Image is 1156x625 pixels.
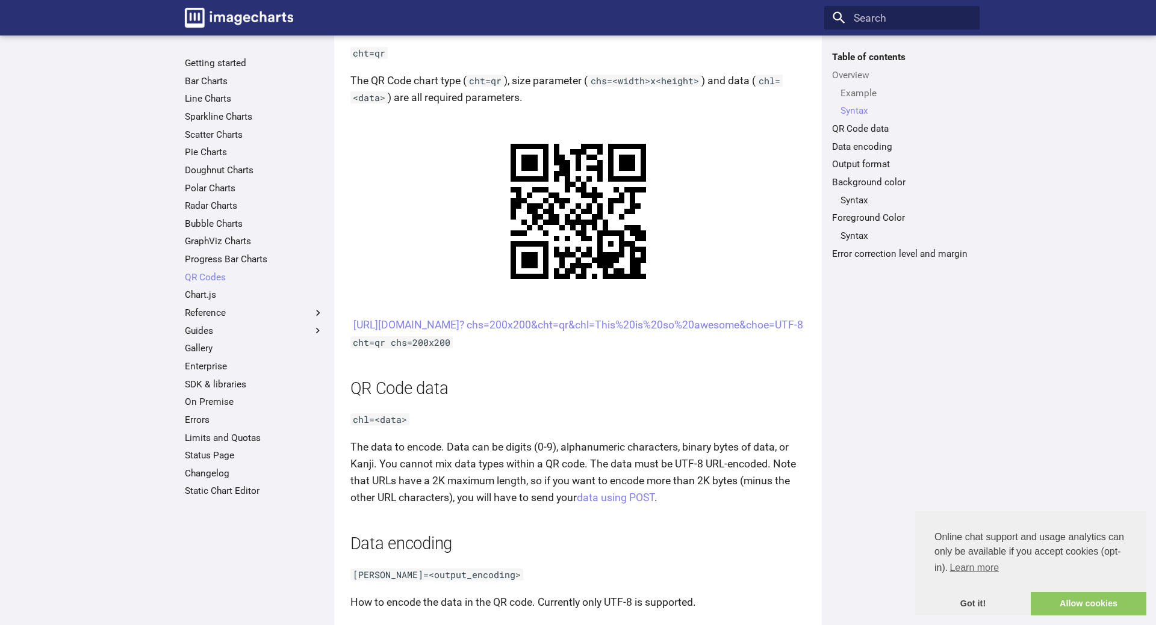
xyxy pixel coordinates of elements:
[832,141,971,153] a: Data encoding
[483,117,673,306] img: chart
[467,75,505,87] code: cht=qr
[948,559,1001,577] a: learn more about cookies
[350,377,806,401] h2: QR Code data
[185,342,324,354] a: Gallery
[588,75,701,87] code: chs=<width>x<height>
[841,105,972,117] a: Syntax
[185,75,324,87] a: Bar Charts
[350,568,524,580] code: [PERSON_NAME]=<output_encoding>
[350,439,806,506] p: The data to encode. Data can be digits (0-9), alphanumeric characters, binary bytes of data, or K...
[824,51,979,63] label: Table of contents
[185,8,293,28] img: logo
[353,319,803,331] a: [URL][DOMAIN_NAME]? chs=200x200&cht=qr&chl=This%20is%20so%20awesome&choe=UTF-8
[185,449,324,461] a: Status Page
[185,414,324,426] a: Errors
[185,218,324,230] a: Bubble Charts
[185,360,324,372] a: Enterprise
[185,271,324,283] a: QR Codes
[185,146,324,158] a: Pie Charts
[350,47,388,59] code: cht=qr
[185,164,324,176] a: Doughnut Charts
[350,413,410,425] code: chl=<data>
[832,69,971,81] a: Overview
[832,123,971,135] a: QR Code data
[832,230,971,242] nav: Foreground Color
[185,236,324,248] a: GraphViz Charts
[179,2,299,32] a: Image-Charts documentation
[350,594,806,611] p: How to encode the data in the QR code. Currently only UTF-8 is supported.
[577,491,654,503] a: data using POST
[185,200,324,212] a: Radar Charts
[185,57,324,69] a: Getting started
[915,592,1031,616] a: dismiss cookie message
[934,530,1127,577] span: Online chat support and usage analytics can only be available if you accept cookies (opt-in).
[185,129,324,141] a: Scatter Charts
[185,289,324,301] a: Chart.js
[832,248,971,260] a: Error correction level and margin
[832,194,971,206] nav: Background color
[185,93,324,105] a: Line Charts
[841,194,972,206] a: Syntax
[1031,592,1146,616] a: allow cookies
[185,467,324,479] a: Changelog
[350,336,453,348] code: cht=qr chs=200x200
[832,87,971,117] nav: Overview
[350,72,806,106] p: The QR Code chart type ( ), size parameter ( ) and data ( ) are all required parameters.
[185,396,324,408] a: On Premise
[185,432,324,444] a: Limits and Quotas
[832,212,971,224] a: Foreground Color
[185,307,324,319] label: Reference
[185,485,324,497] a: Static Chart Editor
[185,111,324,123] a: Sparkline Charts
[824,51,979,259] nav: Table of contents
[185,182,324,194] a: Polar Charts
[832,158,971,170] a: Output format
[185,253,324,265] a: Progress Bar Charts
[824,6,979,30] input: Search
[350,532,806,556] h2: Data encoding
[185,378,324,390] a: SDK & libraries
[832,176,971,188] a: Background color
[915,511,1146,615] div: cookieconsent
[841,230,972,242] a: Syntax
[185,325,324,337] label: Guides
[841,87,972,99] a: Example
